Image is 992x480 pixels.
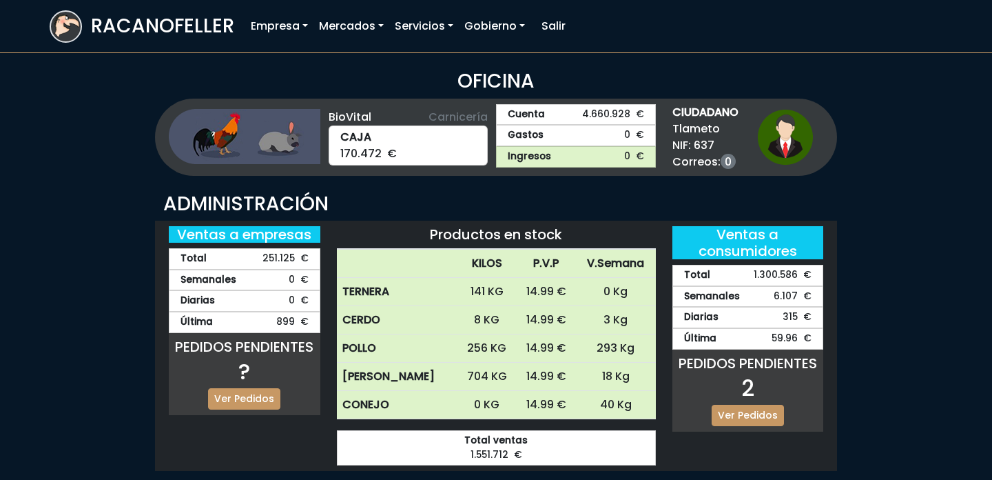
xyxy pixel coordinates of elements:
a: Gobierno [459,12,530,40]
h5: Productos en stock [337,226,656,243]
h5: Ventas a consumidores [672,226,824,259]
td: 14.99 € [517,306,576,334]
strong: Diarias [180,294,215,308]
div: 59.96 € [672,328,824,350]
th: V.Semana [576,250,655,278]
span: Correos: [672,154,738,170]
strong: Semanales [684,290,740,304]
span: 2 [741,372,754,403]
a: Ver Pedidos [712,405,784,426]
h3: ADMINISTRACIÓN [163,192,829,216]
strong: CIUDADANO [672,104,738,121]
td: 40 Kg [576,391,655,419]
td: 8 KG [457,306,516,334]
a: Ver Pedidos [208,388,280,410]
img: ciudadano1.png [758,110,813,165]
td: 0 Kg [576,278,655,306]
h5: PEDIDOS PENDIENTES [169,339,320,355]
strong: Semanales [180,273,236,288]
td: 704 KG [457,363,516,391]
strong: Total [180,252,207,266]
div: 0 € [169,270,320,291]
td: 3 Kg [576,306,655,334]
span: Carnicería [428,109,488,126]
a: Empresa [245,12,313,40]
div: 1.300.586 € [672,265,824,286]
td: 18 Kg [576,363,655,391]
span: ? [238,356,250,387]
th: P.V.P [517,250,576,278]
th: KILOS [457,250,516,278]
div: 1.551.712 € [337,430,656,466]
td: 293 Kg [576,334,655,363]
a: Gastos0 € [496,125,656,146]
div: 0 € [169,290,320,312]
td: 256 KG [457,334,516,363]
td: 14.99 € [517,334,576,363]
h3: OFICINA [50,70,942,93]
strong: CAJA [340,129,477,146]
strong: Total ventas [349,434,644,448]
h5: PEDIDOS PENDIENTES [672,355,824,372]
a: 0 [721,154,736,169]
th: TERNERA [337,278,457,306]
strong: Última [684,332,716,346]
div: 251.125 € [169,248,320,270]
a: RACANOFELLER [50,7,234,46]
td: 14.99 € [517,391,576,419]
a: Ingresos0 € [496,146,656,168]
th: CONEJO [337,391,457,419]
a: Cuenta4.660.928 € [496,104,656,126]
td: 14.99 € [517,278,576,306]
td: 0 KG [457,391,516,419]
div: 899 € [169,312,320,333]
td: 14.99 € [517,363,576,391]
td: 141 KG [457,278,516,306]
strong: Diarias [684,310,719,325]
strong: Gastos [508,128,544,143]
a: Servicios [389,12,459,40]
strong: Última [180,315,213,330]
img: ganaderia.png [169,109,320,164]
th: CERDO [337,306,457,334]
div: 170.472 € [329,126,488,166]
th: [PERSON_NAME] [337,363,457,391]
div: 315 € [672,307,824,328]
strong: Ingresos [508,150,551,164]
div: 6.107 € [672,286,824,308]
a: Mercados [313,12,389,40]
span: Tlameto [672,121,738,137]
a: Salir [536,12,571,40]
th: POLLO [337,334,457,363]
div: BioVital [329,109,488,126]
strong: Cuenta [508,108,545,122]
h5: Ventas a empresas [169,226,320,243]
h3: RACANOFELLER [91,14,234,38]
strong: Total [684,268,710,283]
img: logoracarojo.png [51,12,81,38]
span: NIF: 637 [672,137,738,154]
